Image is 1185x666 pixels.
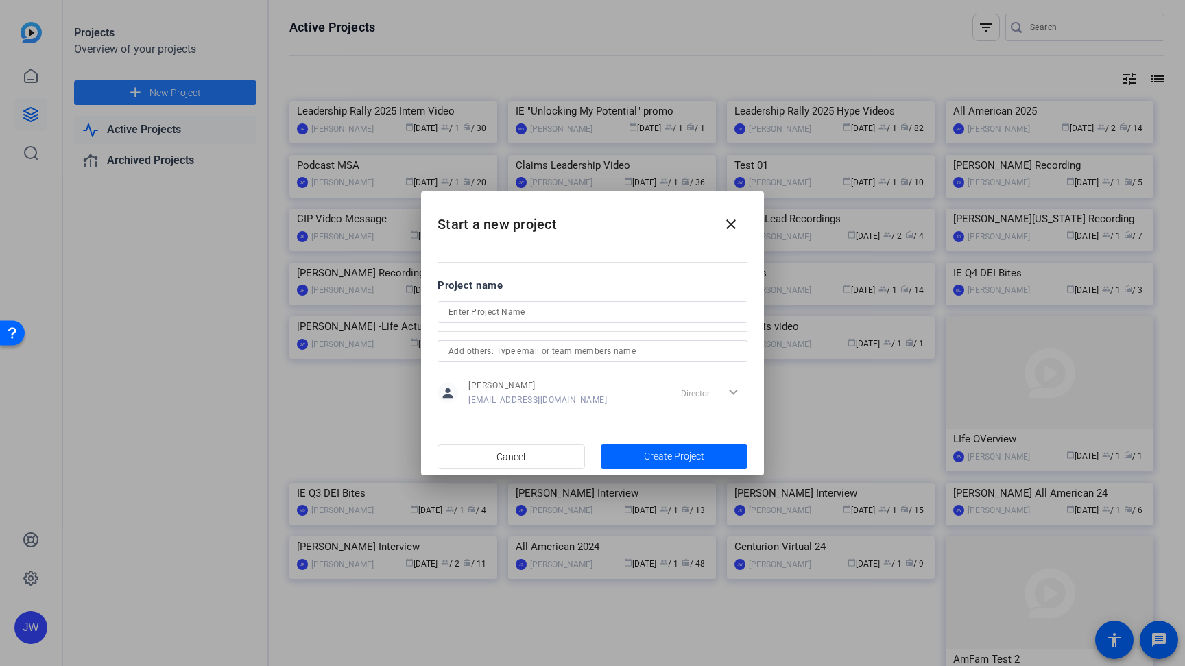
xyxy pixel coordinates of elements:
[468,394,607,405] span: [EMAIL_ADDRESS][DOMAIN_NAME]
[448,343,737,359] input: Add others: Type email or team members name
[644,449,704,464] span: Create Project
[438,444,585,469] button: Cancel
[601,444,748,469] button: Create Project
[496,444,525,470] span: Cancel
[438,383,458,403] mat-icon: person
[438,278,747,293] div: Project name
[421,191,764,247] h2: Start a new project
[723,216,739,233] mat-icon: close
[448,304,737,320] input: Enter Project Name
[468,380,607,391] span: [PERSON_NAME]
